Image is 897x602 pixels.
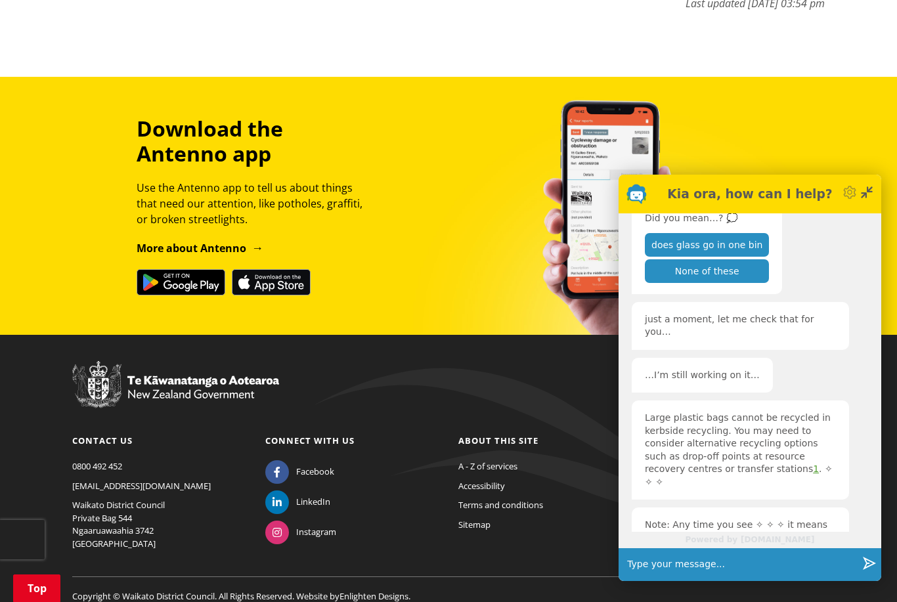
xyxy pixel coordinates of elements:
[645,259,769,283] button: None of these
[72,460,122,472] a: 0800 492 452
[13,574,60,602] a: Top
[645,233,769,257] button: does glass go in one bin
[72,499,246,550] p: Waikato District Council Private Bag 544 Ngaaruawaahia 3742 [GEOGRAPHIC_DATA]
[458,480,505,492] a: Accessibility
[619,532,881,548] div: Powered by
[296,465,334,479] span: Facebook
[72,435,133,446] a: Contact us
[296,496,330,509] span: LinkedIn
[647,183,853,205] div: Kia ora, how can I help?
[265,465,334,477] a: Facebook
[137,241,263,255] a: More about Antenno
[458,460,517,472] a: A - Z of services
[265,435,355,446] a: Connect with us
[645,212,769,225] p: Did you mean…? 💭
[137,116,374,167] h3: Download the Antenno app
[741,534,814,547] a: [DOMAIN_NAME]
[339,590,408,602] a: Enlighten Designs
[645,313,836,339] p: just a moment, let me check that for you…
[137,180,374,227] p: Use the Antenno app to tell us about things that need our attention, like potholes, graffiti, or ...
[296,526,336,539] span: Instagram
[72,480,211,492] a: [EMAIL_ADDRESS][DOMAIN_NAME]
[72,361,279,408] img: New Zealand Government
[72,391,279,402] a: New Zealand Government
[458,499,543,511] a: Terms and conditions
[645,519,836,570] p: Note: Any time you see ✧ ✧ ✧ it means AI generated the answer. These answers are not human-verifi...
[265,526,336,538] a: Instagram
[813,463,819,474] a: 1
[458,435,538,446] a: About this site
[265,496,330,507] a: LinkedIn
[645,369,760,382] p: …I’m still working on it…
[137,269,225,295] img: Get it on Google Play
[622,548,857,581] input: Type your message...
[232,269,311,295] img: Download on the App Store
[458,519,491,530] a: Sitemap
[645,412,836,488] p: Large plastic bags cannot be recycled in kerbside recycling. You may need to consider alternative...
